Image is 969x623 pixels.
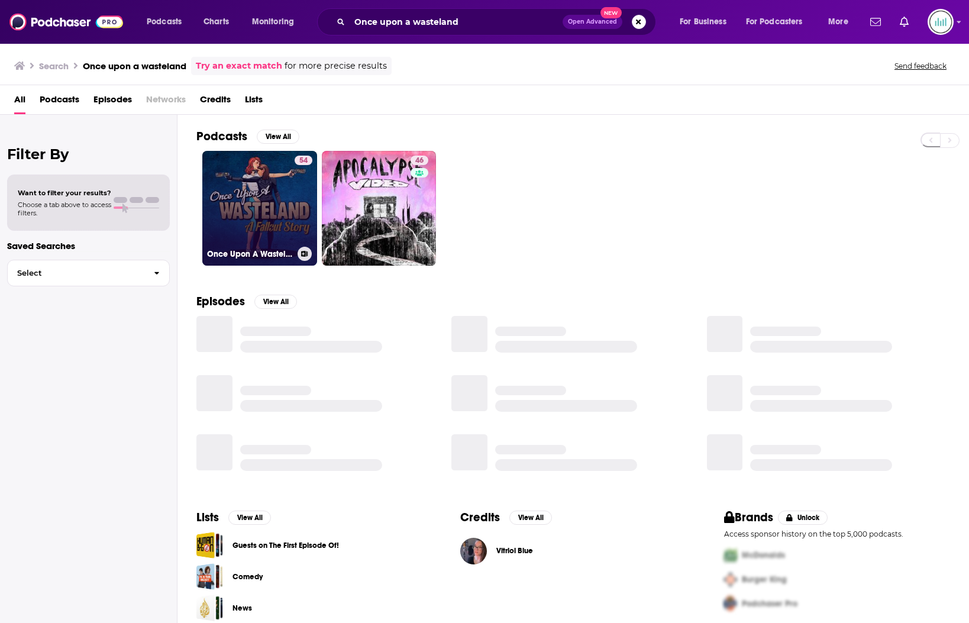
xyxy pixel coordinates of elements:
[244,12,309,31] button: open menu
[147,14,182,30] span: Podcasts
[196,294,297,309] a: EpisodesView All
[83,60,186,72] h3: Once upon a wasteland
[600,7,622,18] span: New
[350,12,563,31] input: Search podcasts, credits, & more...
[460,510,552,525] a: CreditsView All
[196,510,219,525] h2: Lists
[742,550,785,560] span: McDonalds
[196,59,282,73] a: Try an exact match
[39,60,69,72] h3: Search
[200,90,231,114] a: Credits
[460,532,686,570] button: Vitriol BlueVitriol Blue
[252,14,294,30] span: Monitoring
[719,567,742,592] img: Second Pro Logo
[7,240,170,251] p: Saved Searches
[778,511,828,525] button: Unlock
[322,151,437,266] a: 46
[196,595,223,621] a: News
[196,129,247,144] h2: Podcasts
[928,9,954,35] button: Show profile menu
[928,9,954,35] img: User Profile
[820,12,863,31] button: open menu
[746,14,803,30] span: For Podcasters
[232,570,263,583] a: Comedy
[9,11,123,33] img: Podchaser - Follow, Share and Rate Podcasts
[568,19,617,25] span: Open Advanced
[146,90,186,114] span: Networks
[828,14,848,30] span: More
[295,156,312,165] a: 54
[411,156,428,165] a: 46
[232,539,339,552] a: Guests on The First Episode Of!
[196,510,271,525] a: ListsView All
[891,61,950,71] button: Send feedback
[460,538,487,564] img: Vitriol Blue
[460,510,500,525] h2: Credits
[719,592,742,616] img: Third Pro Logo
[228,511,271,525] button: View All
[18,201,111,217] span: Choose a tab above to access filters.
[415,155,424,167] span: 46
[738,12,820,31] button: open menu
[742,599,797,609] span: Podchaser Pro
[895,12,913,32] a: Show notifications dropdown
[719,543,742,567] img: First Pro Logo
[18,189,111,197] span: Want to filter your results?
[671,12,741,31] button: open menu
[93,90,132,114] a: Episodes
[328,8,667,35] div: Search podcasts, credits, & more...
[196,12,236,31] a: Charts
[865,12,886,32] a: Show notifications dropdown
[196,129,299,144] a: PodcastsView All
[40,90,79,114] a: Podcasts
[285,59,387,73] span: for more precise results
[196,532,223,559] a: Guests on The First Episode Of!
[196,563,223,590] a: Comedy
[7,260,170,286] button: Select
[196,294,245,309] h2: Episodes
[563,15,622,29] button: Open AdvancedNew
[928,9,954,35] span: Logged in as podglomerate
[8,269,144,277] span: Select
[680,14,726,30] span: For Business
[7,146,170,163] h2: Filter By
[742,574,787,585] span: Burger King
[14,90,25,114] a: All
[509,511,552,525] button: View All
[299,155,308,167] span: 54
[724,510,773,525] h2: Brands
[207,249,293,259] h3: Once Upon A Wasteland: A Fallout Story
[204,14,229,30] span: Charts
[202,151,317,266] a: 54Once Upon A Wasteland: A Fallout Story
[724,530,950,538] p: Access sponsor history on the top 5,000 podcasts.
[245,90,263,114] a: Lists
[496,546,533,556] a: Vitriol Blue
[138,12,197,31] button: open menu
[232,602,252,615] a: News
[257,130,299,144] button: View All
[254,295,297,309] button: View All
